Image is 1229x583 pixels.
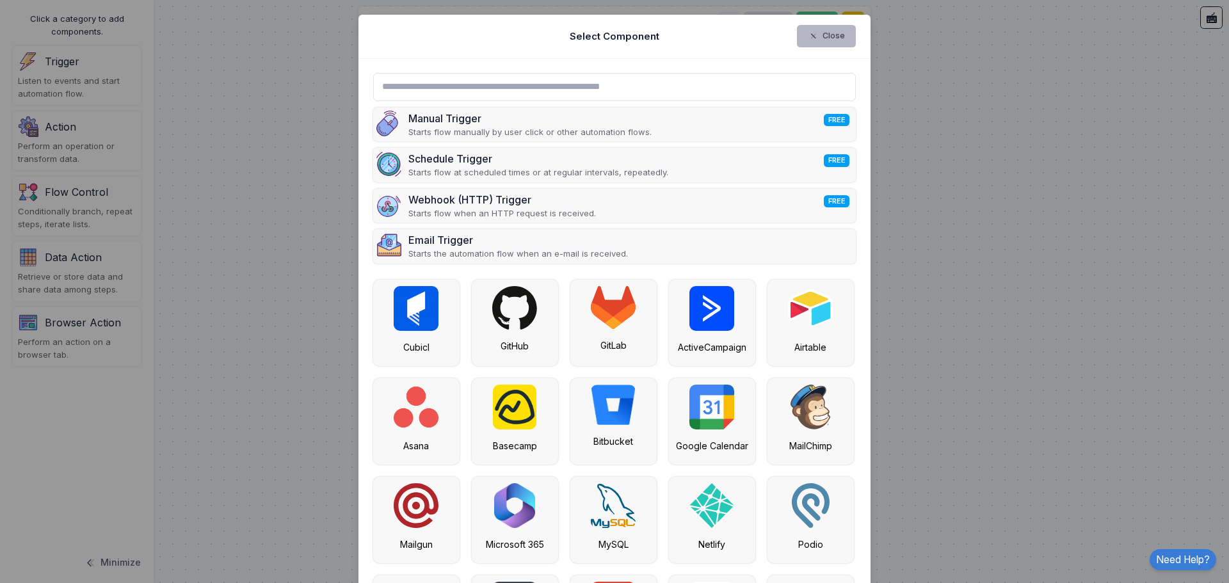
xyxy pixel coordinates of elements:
span: FREE [824,195,849,207]
img: airtable.png [788,286,833,331]
img: schedule.png [376,151,402,177]
p: Starts flow manually by user click or other automation flows. [408,126,652,139]
div: Airtable [774,340,847,354]
h5: Select Component [570,29,659,44]
img: netlify.svg [689,483,734,528]
button: Close [797,25,856,47]
span: FREE [824,154,849,166]
div: MySQL [577,538,650,551]
img: mysql.svg [591,483,636,528]
div: MailChimp [774,439,847,452]
div: Mailgun [380,538,453,551]
img: gitlab.svg [591,286,636,329]
img: mailgun.svg [394,483,438,528]
img: manual.png [376,111,402,136]
img: bitbucket.png [591,385,636,425]
img: podio.svg [792,483,830,528]
div: Bitbucket [577,435,650,448]
div: Basecamp [478,439,552,452]
img: basecamp.png [493,385,536,429]
div: Netlify [675,538,749,551]
img: cubicl.jpg [394,286,438,331]
div: Schedule Trigger [408,151,668,166]
img: webhook-v2.png [376,192,402,218]
div: Manual Trigger [408,111,652,126]
div: Podio [774,538,847,551]
div: GitLab [577,339,650,352]
p: Starts flow at scheduled times or at regular intervals, repeatedly. [408,166,668,179]
img: microsoft-365.png [494,483,535,528]
p: Starts flow when an HTTP request is received. [408,207,596,220]
div: ActiveCampaign [675,340,749,354]
img: active-campaign.png [689,286,734,331]
div: Asana [380,439,453,452]
img: asana.png [394,385,438,429]
img: email.png [376,232,402,258]
div: Webhook (HTTP) Trigger [408,192,596,207]
div: Cubicl [380,340,453,354]
img: google-calendar.svg [689,385,734,429]
div: Microsoft 365 [478,538,552,551]
p: Starts the automation flow when an e-mail is received. [408,248,628,260]
img: mailchimp.svg [791,385,830,429]
div: Google Calendar [675,439,749,452]
img: github.svg [492,286,537,330]
span: FREE [824,114,849,126]
div: Email Trigger [408,232,628,248]
div: GitHub [478,339,552,353]
a: Need Help? [1150,549,1216,570]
